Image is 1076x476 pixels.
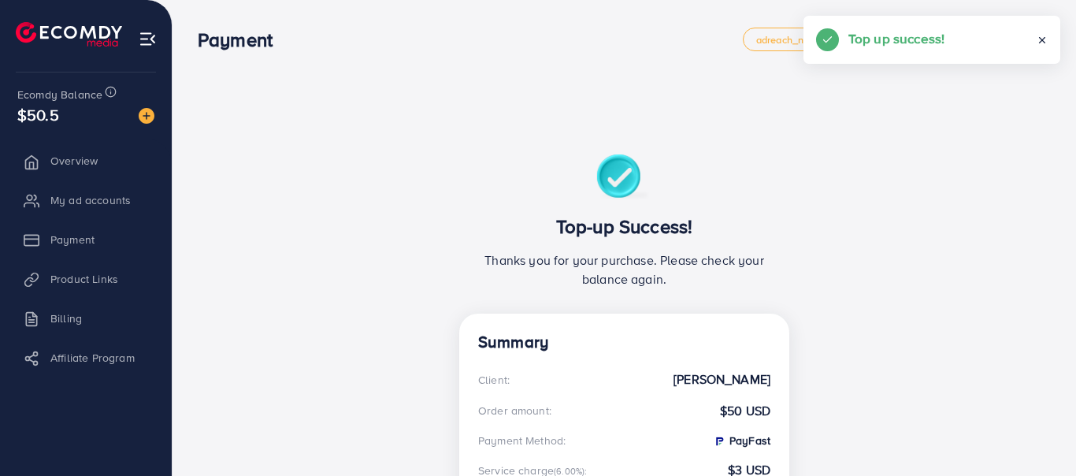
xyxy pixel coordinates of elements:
strong: PayFast [713,433,770,448]
img: logo [16,22,122,46]
img: success [596,154,652,203]
div: Order amount: [478,403,551,418]
strong: [PERSON_NAME] [673,370,770,389]
h3: Payment [198,28,285,51]
h4: Summary [478,333,770,352]
span: $50.5 [17,103,59,126]
strong: $50 USD [720,402,770,420]
img: PayFast [713,435,725,448]
img: image [139,108,154,124]
div: Payment Method: [478,433,566,448]
span: Ecomdy Balance [17,87,102,102]
div: Client: [478,372,510,388]
img: menu [139,30,157,48]
p: Thanks you for your purchase. Please check your balance again. [478,251,770,288]
span: adreach_new_package [756,35,862,45]
h3: Top-up Success! [478,215,770,238]
a: adreach_new_package [743,28,875,51]
h5: Top up success! [848,28,944,49]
